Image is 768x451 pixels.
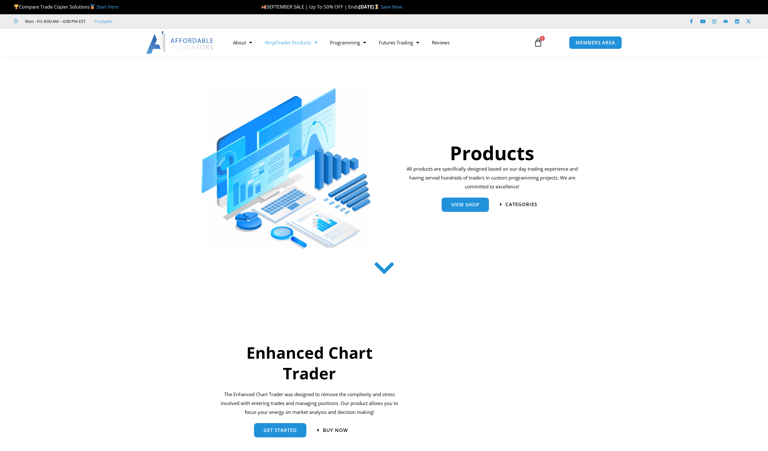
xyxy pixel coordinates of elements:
nav: Menu [227,35,526,50]
span: get started [264,428,297,433]
a: Save Now [381,3,402,10]
img: LogoAI | Affordable Indicators – NinjaTrader [146,31,214,54]
span: Mon - Fri: 8:00 AM – 6:00 PM EST [23,17,85,25]
span: MEMBERS AREA [576,40,615,45]
a: categories [500,202,537,207]
a: NinjaTrader Products [258,35,324,50]
span: categories [505,202,537,207]
p: The Enhanced Chart Trader was designed to remove the complexity and stress involved with entering... [220,390,399,417]
img: 🍂 [262,4,266,9]
a: About [227,35,258,50]
span: View Shop [451,202,479,207]
img: 🥇 [90,4,95,9]
a: Start Here [97,3,118,10]
strong: [DATE] [359,3,381,10]
img: ProductsSection scaled | Affordable Indicators – NinjaTrader [202,88,370,249]
span: Buy now [323,428,348,433]
span: Compare Trade Copier Solutions [14,3,118,10]
img: 🏆 [14,4,19,9]
a: Futures Trading [372,35,425,50]
a: MEMBERS AREA [569,36,622,49]
a: 0 [524,33,552,52]
p: All products are specifically designed based on our day trading experience and having served hund... [404,165,580,191]
a: Buy now [317,428,348,433]
span: 0 [540,36,545,41]
img: ⌛ [374,4,379,9]
a: Trustpilot [94,17,113,25]
a: Reviews [425,35,456,50]
a: get started [254,423,306,437]
a: View Shop [442,198,489,212]
a: Programming [324,35,372,50]
h2: Enhanced Chart Trader [220,343,399,384]
h1: Products [404,140,580,166]
span: SEPTEMBER SALE | Up To 50% OFF | Ends [261,3,358,10]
